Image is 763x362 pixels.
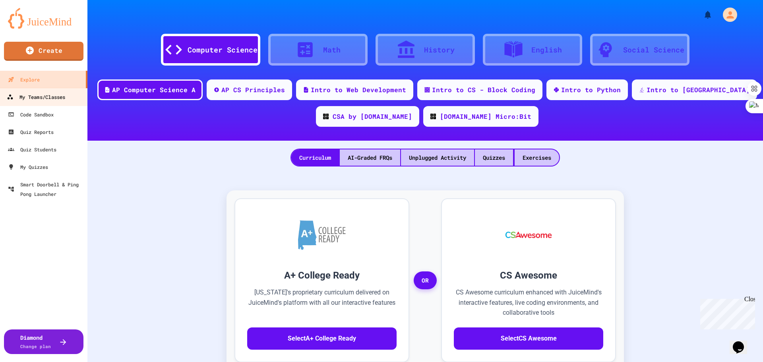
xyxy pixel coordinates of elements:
[311,85,406,95] div: Intro to Web Development
[623,45,684,55] div: Social Science
[430,114,436,119] img: CODE_logo_RGB.png
[188,45,258,55] div: Computer Science
[475,149,513,166] div: Quizzes
[8,145,56,154] div: Quiz Students
[8,75,40,84] div: Explore
[247,327,397,350] button: SelectA+ College Ready
[454,327,603,350] button: SelectCS Awesome
[20,343,51,349] span: Change plan
[454,287,603,318] p: CS Awesome curriculum enhanced with JuiceMind's interactive features, live coding environments, a...
[561,85,621,95] div: Intro to Python
[291,149,339,166] div: Curriculum
[340,149,400,166] div: AI-Graded FRQs
[440,112,531,121] div: [DOMAIN_NAME] Micro:Bit
[3,3,55,50] div: Chat with us now!Close
[247,268,397,283] h3: A+ College Ready
[715,6,739,24] div: My Account
[8,8,79,29] img: logo-orange.svg
[688,8,715,21] div: My Notifications
[8,110,54,119] div: Code Sandbox
[323,114,329,119] img: CODE_logo_RGB.png
[515,149,559,166] div: Exercises
[4,329,83,354] button: DiamondChange plan
[432,85,535,95] div: Intro to CS - Block Coding
[298,220,346,250] img: A+ College Ready
[221,85,285,95] div: AP CS Principles
[401,149,474,166] div: Unplugged Activity
[112,85,196,95] div: AP Computer Science A
[730,330,755,354] iframe: chat widget
[697,296,755,329] iframe: chat widget
[414,271,437,290] span: OR
[4,42,83,61] a: Create
[333,112,412,121] div: CSA by [DOMAIN_NAME]
[8,127,54,137] div: Quiz Reports
[647,85,750,95] div: Intro to [GEOGRAPHIC_DATA]
[498,211,560,259] img: CS Awesome
[247,287,397,318] p: [US_STATE]'s proprietary curriculum delivered on JuiceMind's platform with all our interactive fe...
[7,92,65,102] div: My Teams/Classes
[424,45,455,55] div: History
[8,180,84,199] div: Smart Doorbell & Ping Pong Launcher
[323,45,341,55] div: Math
[531,45,562,55] div: English
[20,333,51,350] div: Diamond
[8,162,48,172] div: My Quizzes
[454,268,603,283] h3: CS Awesome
